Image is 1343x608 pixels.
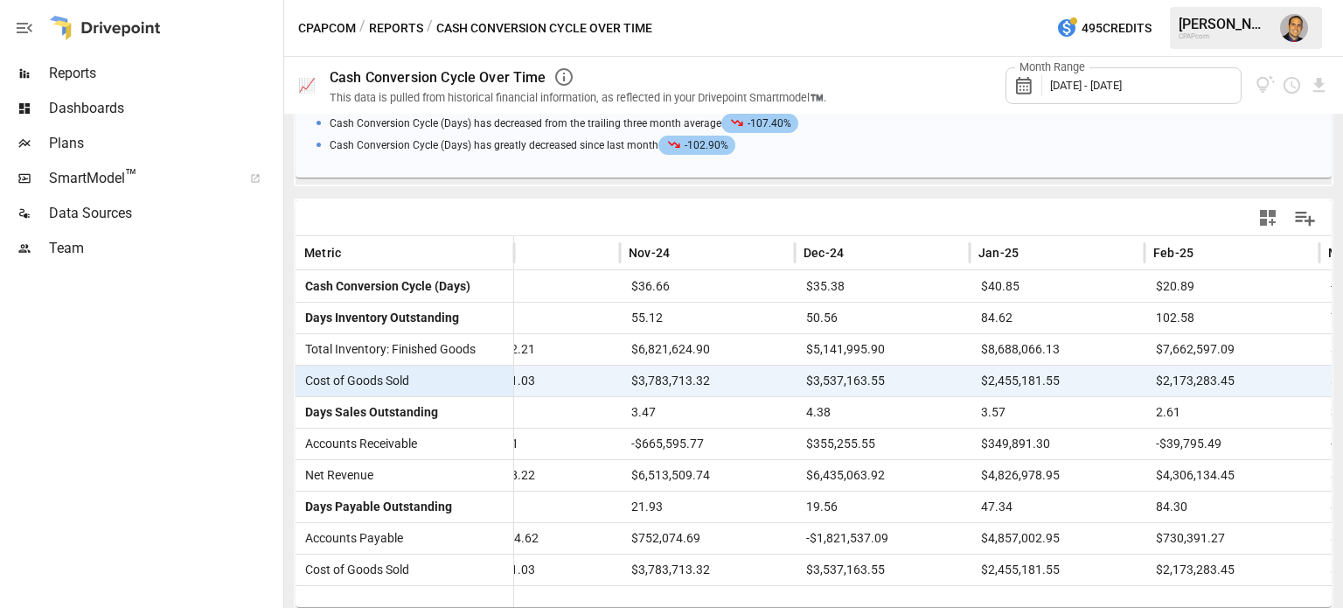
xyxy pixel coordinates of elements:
div: [PERSON_NAME] [1179,16,1270,32]
span: $4,478,678.22 [454,460,611,491]
span: $36.66 [629,271,786,302]
span: -$3,491,914.62 [454,523,611,554]
span: SmartModel [49,168,231,189]
span: Net Revenue [298,468,373,482]
span: $20.89 [1153,271,1311,302]
span: Days Sales Outstanding [298,405,438,419]
span: 3.24 [454,397,611,428]
span: $2,242,381.03 [454,366,611,396]
span: Dashboards [49,98,280,119]
div: / [427,17,433,39]
span: $3,537,163.55 [804,555,961,585]
button: Sort [671,241,696,265]
span: Data Sources [49,203,280,224]
span: 55.12 [629,303,786,333]
span: Feb-25 [1153,244,1193,262]
span: $5,141,995.90 [804,334,961,365]
span: 84.30 [1153,492,1311,522]
span: 57.18 [454,492,611,522]
div: 📈 [298,77,316,94]
span: -$39,795.49 [1153,429,1311,459]
span: $45.46 [454,271,611,302]
span: 495 Credits [1082,17,1152,39]
span: $752,074.69 [629,523,786,554]
button: Tom Gatto [1270,3,1319,52]
span: [DATE] - [DATE] [1050,79,1122,92]
span: ™ [125,165,137,187]
span: Cash Conversion Cycle (Days) [298,279,470,293]
button: Sort [343,241,367,265]
button: CPAPcom [298,17,356,39]
span: 2.61 [1153,397,1311,428]
div: CPAPcom [1179,32,1270,40]
label: Month Range [1015,59,1089,75]
span: $94,762.11 [454,429,611,459]
span: Metric [304,244,341,262]
button: Sort [1195,241,1220,265]
button: View documentation [1256,75,1276,95]
span: Jan-25 [978,244,1019,262]
button: Manage Columns [1285,199,1325,238]
span: 4.38 [804,397,961,428]
button: 495Credits [1049,12,1159,45]
span: $7,509,402.21 [454,334,611,365]
span: $4,306,134.45 [1153,460,1311,491]
span: $6,513,509.74 [629,460,786,491]
span: $6,435,063.92 [804,460,961,491]
span: $349,891.30 [978,429,1136,459]
button: Schedule report [1282,75,1302,95]
span: $6,821,624.90 [629,334,786,365]
span: Plans [49,133,280,154]
span: $4,857,002.95 [978,523,1136,554]
span: -$665,595.77 [629,429,786,459]
span: 50.56 [804,303,961,333]
span: Nov-24 [629,244,670,262]
span: -$1,821,537.09 [804,523,961,554]
span: 19.56 [804,492,961,522]
span: Team [49,238,280,259]
span: $2,173,283.45 [1153,366,1311,396]
span: $730,391.27 [1153,523,1311,554]
span: 102.58 [1153,303,1311,333]
span: $355,255.55 [804,429,961,459]
span: 99.40 [454,303,611,333]
span: 47.34 [978,492,1136,522]
span: $2,173,283.45 [1153,555,1311,585]
span: 3.47 [629,397,786,428]
span: $35.38 [804,271,961,302]
span: Days Payable Outstanding [298,500,452,514]
span: $40.85 [978,271,1136,302]
span: $2,455,181.55 [978,555,1136,585]
span: 21.93 [629,492,786,522]
button: Reports [369,17,423,39]
span: Cash Conversion Cycle (Days) has decreased from the trailing three month average [330,117,803,129]
span: Cash Conversion Cycle (Days) has greatly decreased since last month [330,139,740,151]
span: $2,455,181.55 [978,366,1136,396]
span: Cost of Goods Sold [298,374,409,388]
span: -102.90% [658,136,735,155]
span: $8,688,066.13 [978,334,1136,365]
span: Cost of Goods Sold [298,563,409,577]
span: $3,783,713.32 [629,555,786,585]
span: 84.62 [978,303,1136,333]
span: Total Inventory: Finished Goods [298,342,476,356]
div: This data is pulled from historical financial information, as reflected in your Drivepoint Smartm... [330,91,826,104]
button: Download report [1309,75,1329,95]
span: $7,662,597.09 [1153,334,1311,365]
span: $2,242,381.03 [454,555,611,585]
div: Cash Conversion Cycle Over Time [330,69,546,86]
span: Accounts Payable [298,531,403,545]
div: / [359,17,365,39]
span: $3,783,713.32 [629,366,786,396]
span: 3.57 [978,397,1136,428]
span: -107.40% [721,114,798,133]
span: Days Inventory Outstanding [298,311,459,325]
span: Reports [49,63,280,84]
img: Tom Gatto [1280,14,1308,42]
span: $3,537,163.55 [804,366,961,396]
button: Sort [845,241,870,265]
span: Dec-24 [804,244,844,262]
span: $4,826,978.95 [978,460,1136,491]
span: Accounts Receivable [298,437,417,451]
